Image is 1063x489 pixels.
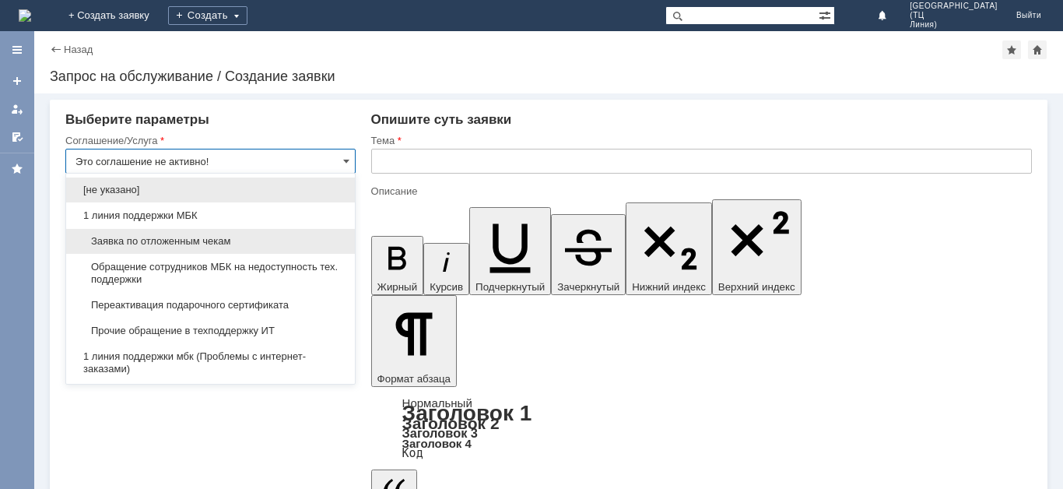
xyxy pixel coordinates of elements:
a: Мои заявки [5,97,30,121]
span: Линия) [910,20,998,30]
div: Создать [168,6,247,25]
div: Соглашение/Услуга [65,135,353,146]
span: Заявка по отложенным чекам [75,235,346,248]
div: Добавить в избранное [1002,40,1021,59]
span: Переактивация подарочного сертификата [75,299,346,311]
a: Заголовок 3 [402,426,478,440]
button: Формат абзаца [371,295,457,387]
span: (ТЦ [910,11,998,20]
button: Подчеркнутый [469,207,551,295]
span: Жирный [377,281,418,293]
span: Верхний индекс [718,281,795,293]
a: Перейти на домашнюю страницу [19,9,31,22]
span: 1 линия поддержки мбк (Проблемы с интернет-заказами) [75,350,346,375]
button: Нижний индекс [626,202,712,295]
a: Заголовок 1 [402,401,532,425]
span: 1 линия поддержки МБК [75,209,346,222]
span: [GEOGRAPHIC_DATA] [910,2,998,11]
a: Заголовок 4 [402,437,472,450]
span: Формат абзаца [377,373,451,385]
span: Подчеркнутый [475,281,545,293]
span: Нижний индекс [632,281,706,293]
button: Жирный [371,236,424,295]
span: Зачеркнутый [557,281,619,293]
span: Опишите суть заявки [371,112,512,127]
a: Создать заявку [5,69,30,93]
span: Курсив [430,281,463,293]
div: Формат абзаца [371,398,1032,459]
span: [не указано] [75,184,346,196]
div: Запрос на обслуживание / Создание заявки [50,69,1047,84]
button: Зачеркнутый [551,214,626,295]
a: Нормальный [402,396,472,410]
img: logo [19,9,31,22]
a: Назад [64,44,93,55]
div: Тема [371,135,1029,146]
span: Обращение сотрудников МБК на недоступность тех. поддержки [75,261,346,286]
button: Курсив [423,243,469,295]
div: Описание [371,186,1029,196]
span: Прочие обращение в техподдержку ИТ [75,325,346,337]
span: Расширенный поиск [819,7,834,22]
a: Мои согласования [5,125,30,150]
button: Верхний индекс [712,199,802,295]
a: Заголовок 2 [402,414,500,432]
a: Код [402,446,423,460]
span: Выберите параметры [65,112,209,127]
div: Сделать домашней страницей [1028,40,1047,59]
